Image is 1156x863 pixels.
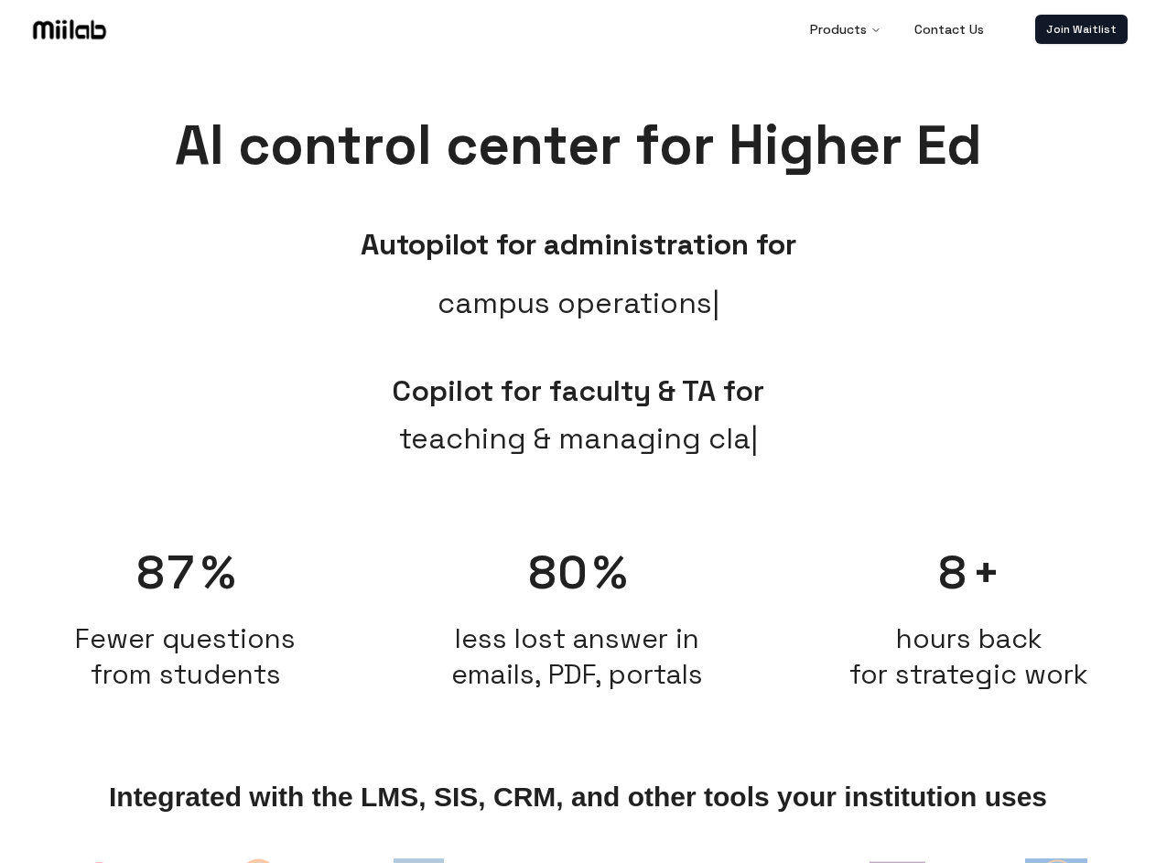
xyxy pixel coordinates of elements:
[391,620,764,692] h2: less lost answer in emails, PDF, portals
[795,11,999,48] nav: Main
[361,226,796,263] b: Autopilot for administration for
[109,782,1047,813] span: Integrated with the LMS, SIS, CRM, and other tools your institution uses
[972,544,1000,602] span: +
[795,11,896,48] button: Products
[1035,15,1128,44] a: Join Waitlist
[29,16,110,43] img: Logo
[392,372,764,409] span: Copilot for faculty & TA for
[175,110,982,180] span: AI control center for Higher Ed
[593,544,627,602] span: %
[938,544,969,602] span: 8
[528,544,589,602] span: 80
[399,416,758,460] span: teaching & managing cla
[201,544,235,602] span: %
[136,544,198,602] span: 87
[438,281,719,325] span: campus operations
[900,11,999,48] a: Contact Us
[849,620,1088,692] span: hours back for strategic work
